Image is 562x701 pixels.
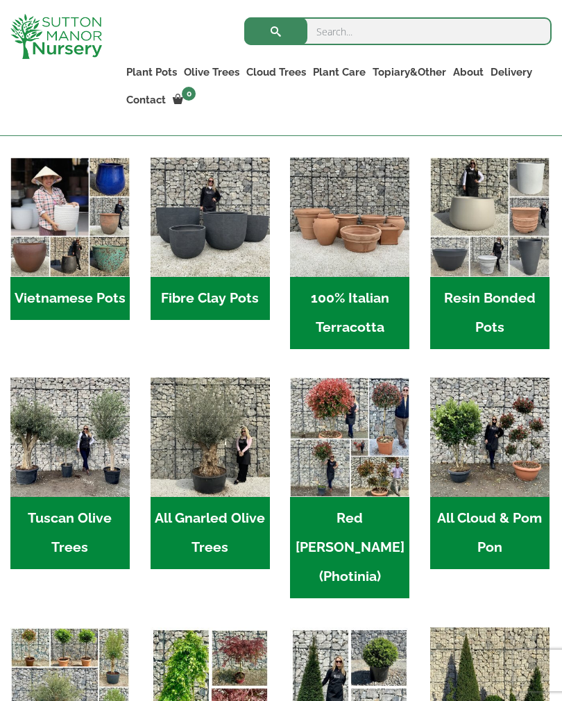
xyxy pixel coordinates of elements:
a: Contact [123,90,169,110]
img: Home - 7716AD77 15EA 4607 B135 B37375859F10 [10,378,130,497]
a: Visit product category Vietnamese Pots [10,158,130,320]
a: Visit product category All Gnarled Olive Trees [151,378,270,569]
img: logo [10,14,102,59]
img: Home - 6E921A5B 9E2F 4B13 AB99 4EF601C89C59 1 105 c [10,158,130,277]
h2: Tuscan Olive Trees [10,497,130,569]
img: Home - F5A23A45 75B5 4929 8FB2 454246946332 [290,378,409,497]
img: Home - 1B137C32 8D99 4B1A AA2F 25D5E514E47D 1 105 c [290,158,409,277]
h2: Resin Bonded Pots [430,277,550,349]
a: Visit product category Tuscan Olive Trees [10,378,130,569]
a: Visit product category 100% Italian Terracotta [290,158,409,349]
h2: Red [PERSON_NAME] (Photinia) [290,497,409,598]
h2: Fibre Clay Pots [151,277,270,320]
a: About [450,62,487,82]
img: Home - 67232D1B A461 444F B0F6 BDEDC2C7E10B 1 105 c [430,158,550,277]
h2: Vietnamese Pots [10,277,130,320]
a: Plant Pots [123,62,180,82]
a: 0 [169,90,200,110]
a: Visit product category Red Robin (Photinia) [290,378,409,598]
img: Home - A124EB98 0980 45A7 B835 C04B779F7765 [430,378,550,497]
h2: 100% Italian Terracotta [290,277,409,349]
img: Home - 8194B7A3 2818 4562 B9DD 4EBD5DC21C71 1 105 c 1 [151,158,270,277]
a: Cloud Trees [243,62,309,82]
a: Delivery [487,62,536,82]
img: Home - 5833C5B7 31D0 4C3A 8E42 DB494A1738DB [151,378,270,497]
a: Visit product category Resin Bonded Pots [430,158,550,349]
a: Visit product category All Cloud & Pom Pon [430,378,550,569]
h2: All Gnarled Olive Trees [151,497,270,569]
a: Plant Care [309,62,369,82]
span: 0 [182,87,196,101]
a: Olive Trees [180,62,243,82]
a: Topiary&Other [369,62,450,82]
h2: All Cloud & Pom Pon [430,497,550,569]
input: Search... [244,17,552,45]
a: Visit product category Fibre Clay Pots [151,158,270,320]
